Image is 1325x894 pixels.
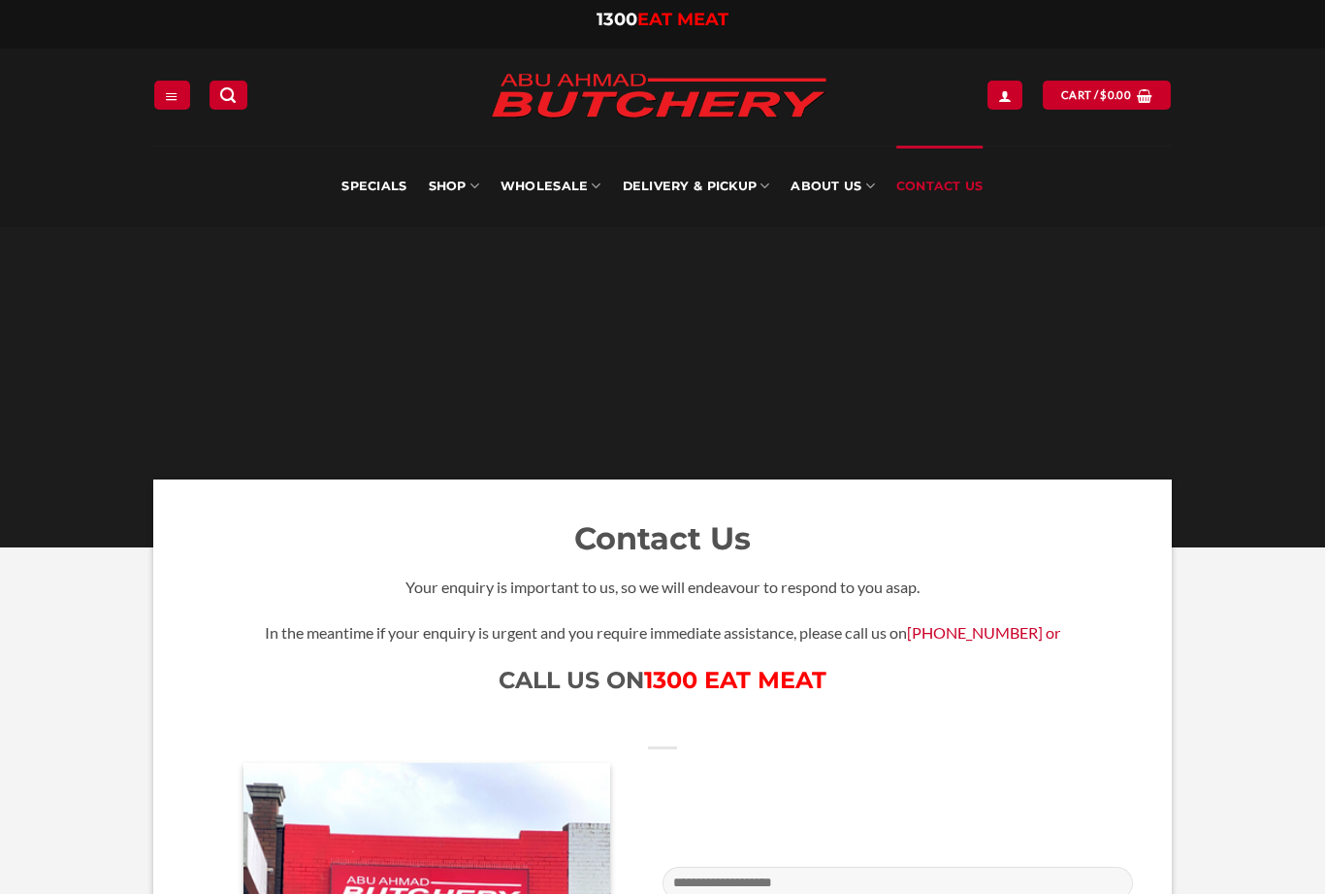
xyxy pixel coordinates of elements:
a: Delivery & Pickup [623,146,770,227]
a: Menu [154,81,189,109]
a: Contact Us [896,146,984,227]
span: Cart / [1061,86,1131,104]
p: Your enquiry is important to us, so we will endeavour to respond to you asap. [192,575,1133,600]
img: Abu Ahmad Butchery [474,60,843,134]
a: Login [987,81,1022,109]
a: Search [210,81,246,109]
h2: Contact Us [192,518,1133,559]
a: [PHONE_NUMBER] or [907,623,1061,642]
a: About Us [791,146,874,227]
a: SHOP [429,146,479,227]
a: 1300 EAT MEAT [644,666,826,694]
a: 1300EAT MEAT [597,9,728,30]
a: Specials [341,146,406,227]
a: View cart [1043,81,1171,109]
h1: CALL US ON [192,665,1133,695]
span: $ [1100,86,1107,104]
p: In the meantime if your enquiry is urgent and you require immediate assistance, please call us on [192,620,1133,646]
a: Wholesale [501,146,601,227]
bdi: 0.00 [1100,88,1131,101]
span: EAT MEAT [637,9,728,30]
span: 1300 [597,9,637,30]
